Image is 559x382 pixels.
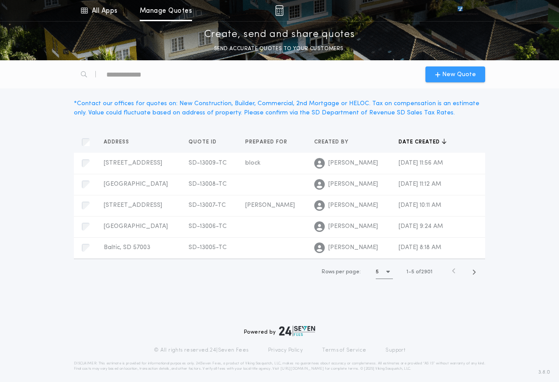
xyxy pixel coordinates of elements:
[425,66,485,82] button: New Quote
[104,202,162,209] span: [STREET_ADDRESS]
[74,361,485,371] p: DISCLAIMER: This estimate is provided for informational purposes only. 24|Seven Fees, a product o...
[328,222,378,231] span: [PERSON_NAME]
[189,181,227,187] span: SD-13008-TC
[322,269,361,275] span: Rows per page:
[376,265,393,279] button: 5
[245,202,295,209] span: [PERSON_NAME]
[399,244,441,251] span: [DATE] 8:18 AM
[245,160,261,166] span: block
[104,139,131,146] span: Address
[104,181,168,187] span: [GEOGRAPHIC_DATA]
[189,139,218,146] span: Quote ID
[104,160,162,166] span: [STREET_ADDRESS]
[416,268,432,276] span: of 2901
[268,347,303,354] a: Privacy Policy
[399,139,442,146] span: Date created
[322,347,366,354] a: Terms of Service
[280,367,324,371] a: [URL][DOMAIN_NAME]
[411,269,414,275] span: 5
[442,70,476,79] span: New Quote
[189,160,227,166] span: SD-13009-TC
[204,28,355,42] p: Create, send and share quotes
[328,159,378,168] span: [PERSON_NAME]
[314,139,350,146] span: Created by
[538,368,550,376] span: 3.8.0
[399,181,441,187] span: [DATE] 11:12 AM
[154,347,249,354] p: © All rights reserved. 24|Seven Fees
[244,326,315,336] div: Powered by
[399,223,443,230] span: [DATE] 9:24 AM
[442,6,479,15] img: vs-icon
[385,347,405,354] a: Support
[328,180,378,189] span: [PERSON_NAME]
[314,138,355,147] button: Created by
[245,139,289,146] span: Prepared for
[189,244,227,251] span: SD-13005-TC
[189,138,223,147] button: Quote ID
[189,223,227,230] span: SD-13006-TC
[104,223,168,230] span: [GEOGRAPHIC_DATA]
[74,99,485,118] div: * Contact our offices for quotes on: New Construction, Builder, Commercial, 2nd Mortgage or HELOC...
[399,160,443,166] span: [DATE] 11:56 AM
[214,44,345,53] p: SEND ACCURATE QUOTES TO YOUR CUSTOMERS.
[399,138,446,147] button: Date created
[275,5,283,16] img: img
[328,201,378,210] span: [PERSON_NAME]
[407,269,408,275] span: 1
[399,202,441,209] span: [DATE] 10:11 AM
[279,326,315,336] img: logo
[328,243,378,252] span: [PERSON_NAME]
[376,268,379,276] h1: 5
[104,138,136,147] button: Address
[189,202,226,209] span: SD-13007-TC
[104,244,150,251] span: Baltic, SD 57003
